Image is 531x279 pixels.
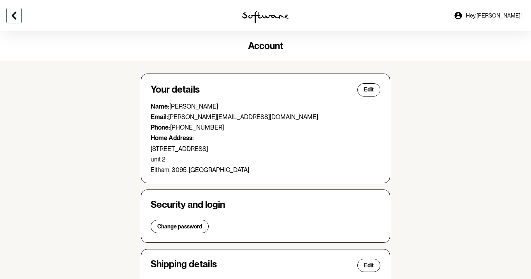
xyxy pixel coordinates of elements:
[151,103,380,110] p: [PERSON_NAME]
[151,199,380,211] h4: Security and login
[151,145,380,153] p: [STREET_ADDRESS]
[242,11,289,23] img: software logo
[357,259,380,272] button: Edit
[151,103,169,110] strong: Name:
[151,124,380,131] p: [PHONE_NUMBER]
[449,6,526,25] a: Hey,[PERSON_NAME]!
[151,84,200,95] h4: Your details
[151,113,380,121] p: [PERSON_NAME][EMAIL_ADDRESS][DOMAIN_NAME]
[151,134,194,142] strong: Home Address:
[364,86,374,93] span: Edit
[151,113,168,121] strong: Email:
[157,223,202,230] span: Change password
[151,220,209,233] button: Change password
[151,156,380,163] p: unit 2
[248,40,283,51] span: Account
[364,262,374,269] span: Edit
[151,124,170,131] strong: Phone:
[151,259,217,272] h4: Shipping details
[357,83,380,97] button: Edit
[151,166,380,174] p: Eltham, 3095, [GEOGRAPHIC_DATA]
[466,12,522,19] span: Hey, [PERSON_NAME] !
